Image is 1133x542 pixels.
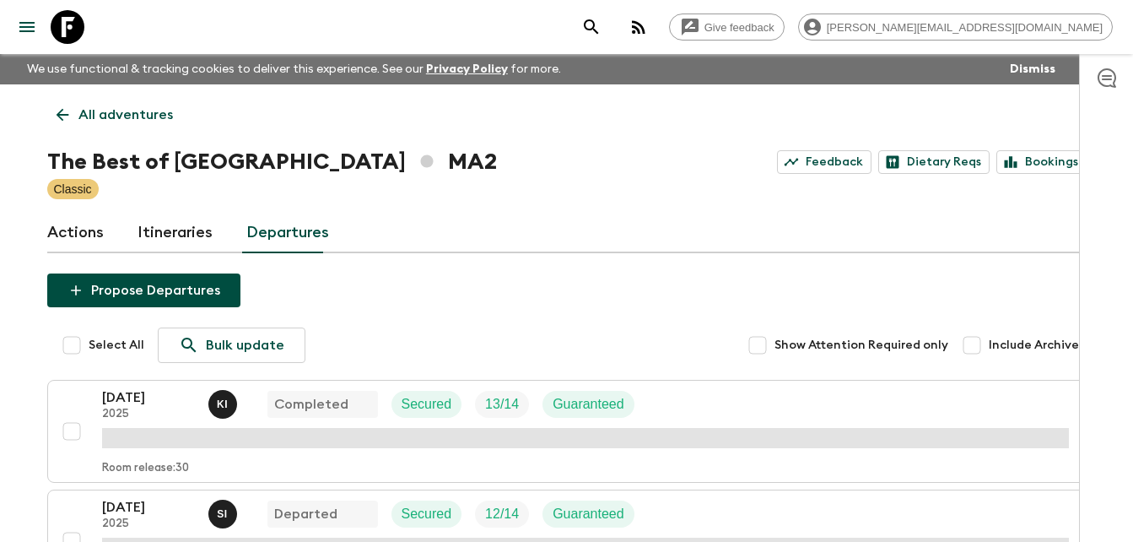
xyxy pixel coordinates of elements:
[774,337,948,354] span: Show Attention Required only
[402,504,452,524] p: Secured
[208,505,240,518] span: Said Isouktan
[102,408,195,421] p: 2025
[485,504,519,524] p: 12 / 14
[10,10,44,44] button: menu
[391,391,462,418] div: Secured
[20,54,568,84] p: We use functional & tracking cookies to deliver this experience. See our for more.
[669,14,785,41] a: Give feedback
[158,328,305,363] a: Bulk update
[695,21,784,34] span: Give feedback
[78,105,173,125] p: All adventures
[102,388,195,408] p: [DATE]
[391,501,462,528] div: Secured
[485,394,519,415] p: 13 / 14
[102,518,195,531] p: 2025
[47,145,497,179] h1: The Best of [GEOGRAPHIC_DATA] MA2
[996,150,1087,174] a: Bookings
[274,504,337,524] p: Departed
[89,337,144,354] span: Select All
[475,391,529,418] div: Trip Fill
[878,150,990,174] a: Dietary Reqs
[208,395,240,409] span: Khaled Ingrioui
[102,497,195,518] p: [DATE]
[989,337,1087,354] span: Include Archived
[402,394,452,415] p: Secured
[798,14,1113,41] div: [PERSON_NAME][EMAIL_ADDRESS][DOMAIN_NAME]
[274,394,348,415] p: Completed
[475,501,529,528] div: Trip Fill
[54,181,92,198] p: Classic
[1006,57,1060,81] button: Dismiss
[47,274,240,307] button: Propose Departures
[102,462,189,475] p: Room release: 30
[817,21,1112,34] span: [PERSON_NAME][EMAIL_ADDRESS][DOMAIN_NAME]
[138,213,213,253] a: Itineraries
[553,394,624,415] p: Guaranteed
[206,335,284,355] p: Bulk update
[777,150,871,174] a: Feedback
[426,63,508,75] a: Privacy Policy
[47,98,182,132] a: All adventures
[553,504,624,524] p: Guaranteed
[47,213,104,253] a: Actions
[47,380,1087,483] button: [DATE]2025Khaled IngriouiCompletedSecuredTrip FillGuaranteedRoom release:30
[246,213,329,253] a: Departures
[575,10,608,44] button: search adventures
